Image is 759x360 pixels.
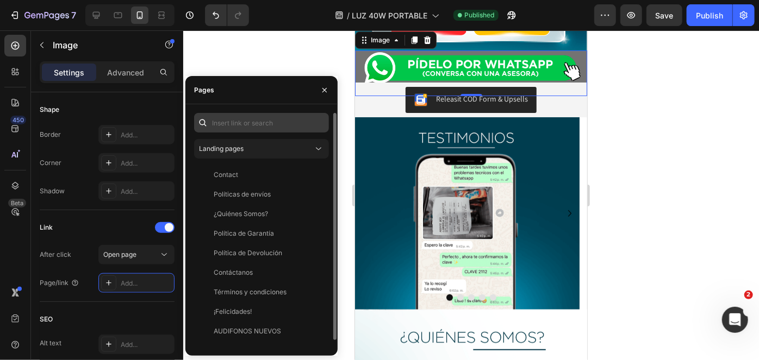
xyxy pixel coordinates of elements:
[107,67,144,78] p: Advanced
[205,4,249,26] div: Undo/Redo
[10,116,26,124] div: 450
[194,113,329,132] input: Insert link or search
[40,250,71,260] div: After click
[98,245,175,264] button: Open page
[464,10,494,20] span: Published
[214,287,287,297] div: Términos y condiciones
[121,130,172,140] div: Add...
[40,338,61,348] div: Alt text
[214,326,281,336] div: AUDIFONOS NUEVOS
[214,229,274,238] div: Política de Garantía
[40,314,53,324] div: SEO
[103,250,136,258] span: Open page
[54,67,84,78] p: Settings
[121,279,172,288] div: Add...
[40,130,61,140] div: Border
[8,199,26,207] div: Beta
[347,10,350,21] span: /
[722,307,748,333] iframe: Intercom live chat
[40,186,65,196] div: Shadow
[40,223,53,232] div: Link
[4,4,81,26] button: 7
[194,139,329,159] button: Landing pages
[214,190,271,199] div: Políticas de envíos
[656,11,674,20] span: Save
[53,39,145,52] p: Image
[214,209,268,219] div: ¿Quiénes Somos?
[352,10,427,21] span: LUZ 40W PORTABLE
[646,4,682,26] button: Save
[40,105,59,115] div: Shape
[71,9,76,22] p: 7
[687,4,732,26] button: Publish
[199,144,244,153] span: Landing pages
[121,159,172,168] div: Add...
[214,248,282,258] div: Política de Devolución
[214,346,239,356] div: GIMBAL
[214,268,253,277] div: Contáctanos
[744,290,753,299] span: 2
[121,340,172,350] div: Add...
[121,187,172,197] div: Add...
[214,307,252,317] div: ¡Felicidades!
[40,278,79,288] div: Page/link
[696,10,723,21] div: Publish
[194,85,214,95] div: Pages
[40,158,61,168] div: Corner
[355,30,587,360] iframe: Design area
[214,170,238,180] div: Contact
